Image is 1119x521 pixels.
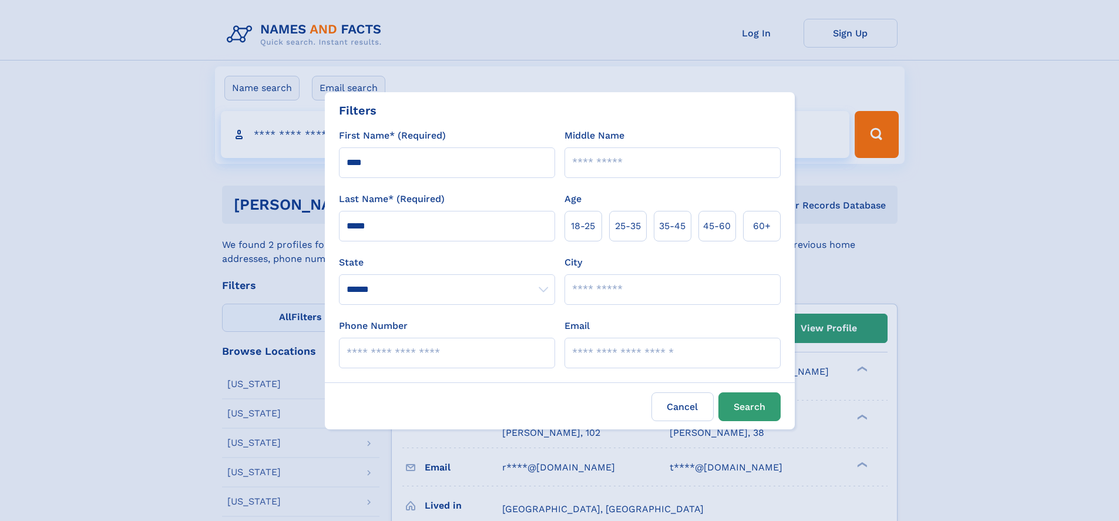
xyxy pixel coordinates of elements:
label: Last Name* (Required) [339,192,445,206]
span: 25‑35 [615,219,641,233]
label: First Name* (Required) [339,129,446,143]
label: Middle Name [564,129,624,143]
label: Email [564,319,590,333]
button: Search [718,392,781,421]
span: 60+ [753,219,771,233]
label: State [339,256,555,270]
label: Cancel [651,392,714,421]
span: 18‑25 [571,219,595,233]
label: Age [564,192,582,206]
span: 45‑60 [703,219,731,233]
label: City [564,256,582,270]
span: 35‑45 [659,219,685,233]
div: Filters [339,102,377,119]
label: Phone Number [339,319,408,333]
